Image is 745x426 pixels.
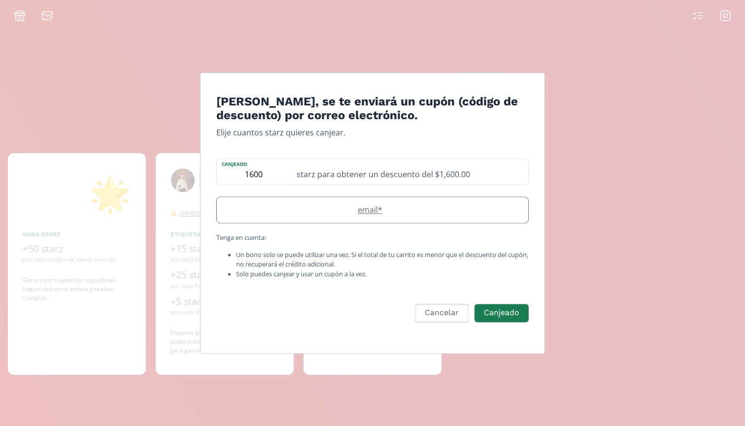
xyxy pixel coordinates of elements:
[216,233,529,243] p: Tenga en cuenta:
[217,159,291,168] label: Canjeado
[217,204,518,216] label: email *
[474,304,529,322] button: Canjeado
[291,159,528,185] div: starz para obtener un descuento del $1,600.00
[200,72,545,354] div: Edit Program
[236,251,529,269] li: Un bono solo se puede utilizar una vez. Si el total de tu carrito es menor que el descuento del c...
[216,127,529,139] p: Elije cuantos starz quieres canjear.
[236,269,529,279] li: Solo puedes canjear y usar un cupón a la vez.
[415,304,468,322] button: Cancelar
[216,95,529,123] h4: [PERSON_NAME], se te enviará un cupón (código de descuento) por correo electrónico.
